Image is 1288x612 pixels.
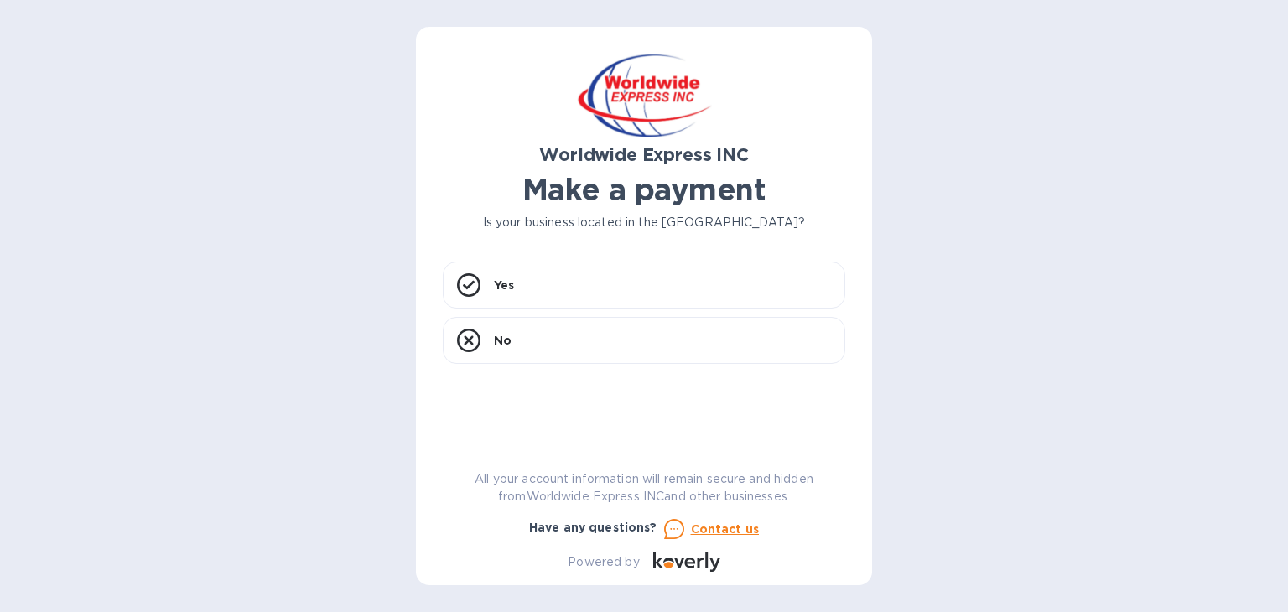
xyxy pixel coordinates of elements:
[691,522,760,536] u: Contact us
[529,521,657,534] b: Have any questions?
[539,144,748,165] b: Worldwide Express INC
[443,214,845,231] p: Is your business located in the [GEOGRAPHIC_DATA]?
[494,277,514,293] p: Yes
[494,332,512,349] p: No
[443,470,845,506] p: All your account information will remain secure and hidden from Worldwide Express INC and other b...
[443,172,845,207] h1: Make a payment
[568,553,639,571] p: Powered by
